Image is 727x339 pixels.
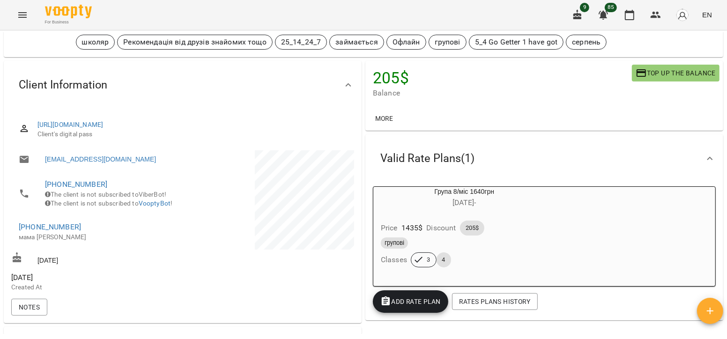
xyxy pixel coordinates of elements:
[329,35,384,50] div: займається
[37,121,104,128] a: [URL][DOMAIN_NAME]
[281,37,321,48] p: 25_14_24_7
[76,35,115,50] div: школяр
[45,19,92,25] span: For Business
[702,10,712,20] span: EN
[117,35,272,50] div: Рекомендація від друзів знайомих тощо
[572,37,601,48] p: серпень
[469,35,564,50] div: 5_4 Go Getter 1 have got
[365,134,723,183] div: Valid Rate Plans(1)
[381,253,407,266] h6: Classes
[335,37,378,48] p: займається
[401,222,423,234] p: 1435 $
[45,199,172,207] span: The client is not subscribed to !
[452,293,538,310] button: Rates Plans History
[373,187,555,209] div: Група 8/міс 1640грн
[393,37,420,48] p: Офлайн
[632,65,720,81] button: Top up the balance
[373,68,632,88] h4: 205 $
[475,37,558,48] p: 5_4 Go Getter 1 have got
[11,4,34,26] button: Menu
[19,233,173,242] p: мама [PERSON_NAME]
[123,37,266,48] p: Рекомендація від друзів знайомих тощо
[381,221,398,235] h6: Price
[37,130,347,139] span: Client's digital pass
[429,35,467,50] div: групові
[45,180,107,189] a: [PHONE_NUMBER]
[381,239,408,247] span: групові
[373,290,448,313] button: Add Rate plan
[82,37,109,48] p: школяр
[11,299,47,316] button: Notes
[45,191,166,198] span: The client is not subscribed to ViberBot!
[19,302,40,313] span: Notes
[11,272,181,283] span: [DATE]
[380,296,441,307] span: Add Rate plan
[698,6,716,23] button: EN
[386,35,426,50] div: Офлайн
[11,283,181,292] p: Created At
[373,113,395,124] span: More
[373,187,555,279] button: Група 8/міс 1640грн[DATE]- Price1435$Discount205$груповіClasses34
[369,110,399,127] button: More
[4,61,362,109] div: Client Information
[139,199,171,207] a: VooptyBot
[422,256,436,264] span: 3
[9,250,183,267] div: [DATE]
[437,256,451,264] span: 4
[275,35,327,50] div: 25_14_24_7
[453,198,476,207] span: [DATE] -
[427,221,456,235] h6: Discount
[435,37,460,48] p: групові
[373,88,632,99] span: Balance
[460,224,484,232] span: 205$
[19,222,81,231] a: [PHONE_NUMBER]
[605,3,617,12] span: 85
[380,151,475,166] span: Valid Rate Plans ( 1 )
[566,35,607,50] div: серпень
[460,296,530,307] span: Rates Plans History
[580,3,589,12] span: 9
[676,8,689,22] img: avatar_s.png
[45,5,92,18] img: Voopty Logo
[45,155,156,164] a: [EMAIL_ADDRESS][DOMAIN_NAME]
[19,78,107,92] span: Client Information
[636,67,716,79] span: Top up the balance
